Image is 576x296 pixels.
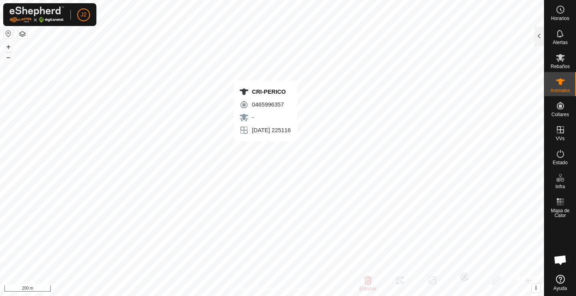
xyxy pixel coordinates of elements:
span: Rebaños [550,64,570,69]
button: Capas del Mapa [18,29,27,39]
span: J2 [81,10,87,19]
span: Animales [550,88,570,93]
span: Infra [555,184,565,189]
button: + [4,42,13,52]
span: Collares [551,112,569,117]
span: Ayuda [554,286,567,291]
a: Chat abierto [548,248,572,272]
span: Alertas [553,40,568,45]
div: 0465996357 [239,100,291,109]
button: i [532,284,540,292]
span: Horarios [551,16,569,21]
a: Contáctenos [286,286,313,293]
button: Restablecer Mapa [4,29,13,38]
span: i [535,284,537,291]
div: - [239,113,291,122]
div: [DATE] 225116 [239,125,291,135]
span: Estado [553,160,568,165]
span: Mapa de Calor [546,208,574,218]
div: CRI-PERICO [239,87,291,97]
span: VVs [556,136,564,141]
a: Ayuda [544,272,576,294]
a: Política de Privacidad [231,286,277,293]
img: Logo Gallagher [10,6,64,23]
button: – [4,52,13,62]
